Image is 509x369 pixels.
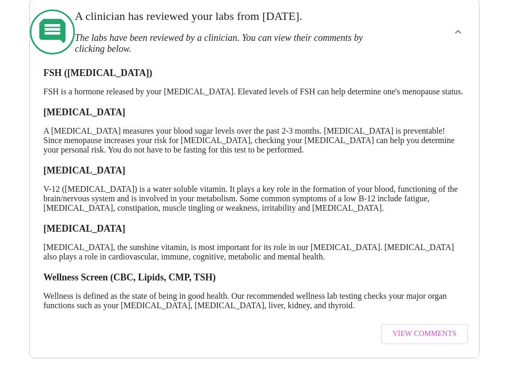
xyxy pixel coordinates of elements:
[44,165,466,176] h3: [MEDICAL_DATA]
[44,223,466,234] h3: [MEDICAL_DATA]
[44,184,466,213] p: V-12 ([MEDICAL_DATA]) is a water soluble vitamin. It plays a key role in the formation of your bl...
[75,9,389,23] h3: A clinician has reviewed your labs from [DATE].
[44,68,466,79] h3: FSH ([MEDICAL_DATA])
[393,328,457,341] span: View Comments
[381,324,468,344] button: View Comments
[44,107,466,118] h3: [MEDICAL_DATA]
[44,243,466,262] p: [MEDICAL_DATA], the sunshine vitamin, is most important for its role in our [MEDICAL_DATA]. [MEDI...
[44,272,466,283] h3: Wellness Screen (CBC, Lipids, CMP, TSH)
[378,319,471,350] a: View Comments
[44,87,466,96] p: FSH is a hormone released by your [MEDICAL_DATA]. Elevated levels of FSH can help determine one's...
[44,126,466,155] p: A [MEDICAL_DATA] measures your blood sugar levels over the past 2-3 months. [MEDICAL_DATA] is pre...
[446,19,471,45] button: show more
[75,32,389,55] h3: The labs have been reviewed by a clinician. You can view their comments by clicking below.
[44,291,466,310] p: Wellness is defined as the state of being in good health. Our recommended wellness lab testing ch...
